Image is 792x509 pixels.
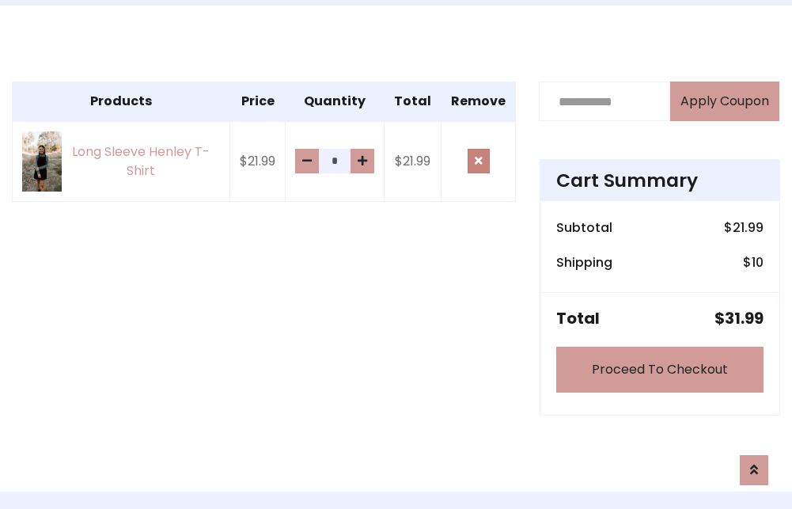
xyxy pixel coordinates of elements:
span: 10 [752,253,764,272]
a: Proceed To Checkout [556,347,764,393]
h6: Subtotal [556,220,612,235]
a: Long Sleeve Henley T-Shirt [22,131,220,191]
th: Price [230,82,286,122]
td: $21.99 [230,121,286,201]
h5: $ [714,309,764,328]
h6: $ [724,220,764,235]
th: Products [13,82,230,122]
h6: $ [743,255,764,270]
th: Remove [441,82,516,122]
td: $21.99 [385,121,441,201]
h5: Total [556,309,600,328]
span: 21.99 [733,218,764,237]
span: 31.99 [725,307,764,329]
th: Quantity [286,82,385,122]
th: Total [385,82,441,122]
button: Apply Coupon [670,82,779,121]
h4: Cart Summary [556,169,764,192]
h6: Shipping [556,255,612,270]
